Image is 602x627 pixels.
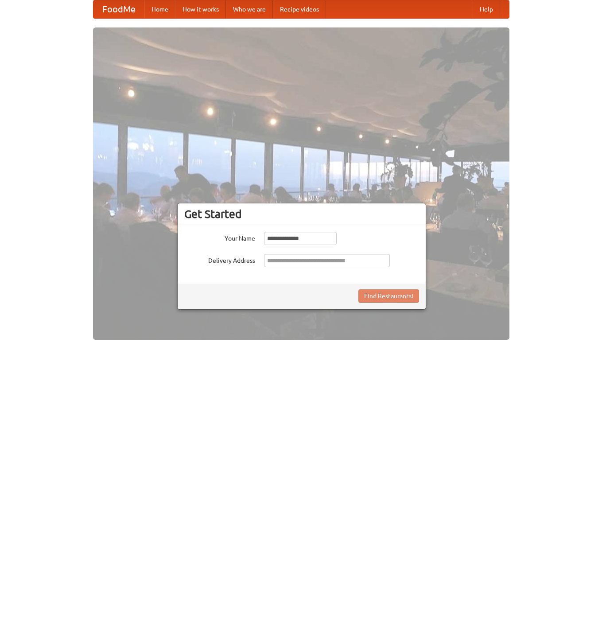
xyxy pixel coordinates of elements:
[184,254,255,265] label: Delivery Address
[175,0,226,18] a: How it works
[358,289,419,303] button: Find Restaurants!
[184,232,255,243] label: Your Name
[473,0,500,18] a: Help
[226,0,273,18] a: Who we are
[184,207,419,221] h3: Get Started
[144,0,175,18] a: Home
[93,0,144,18] a: FoodMe
[273,0,326,18] a: Recipe videos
